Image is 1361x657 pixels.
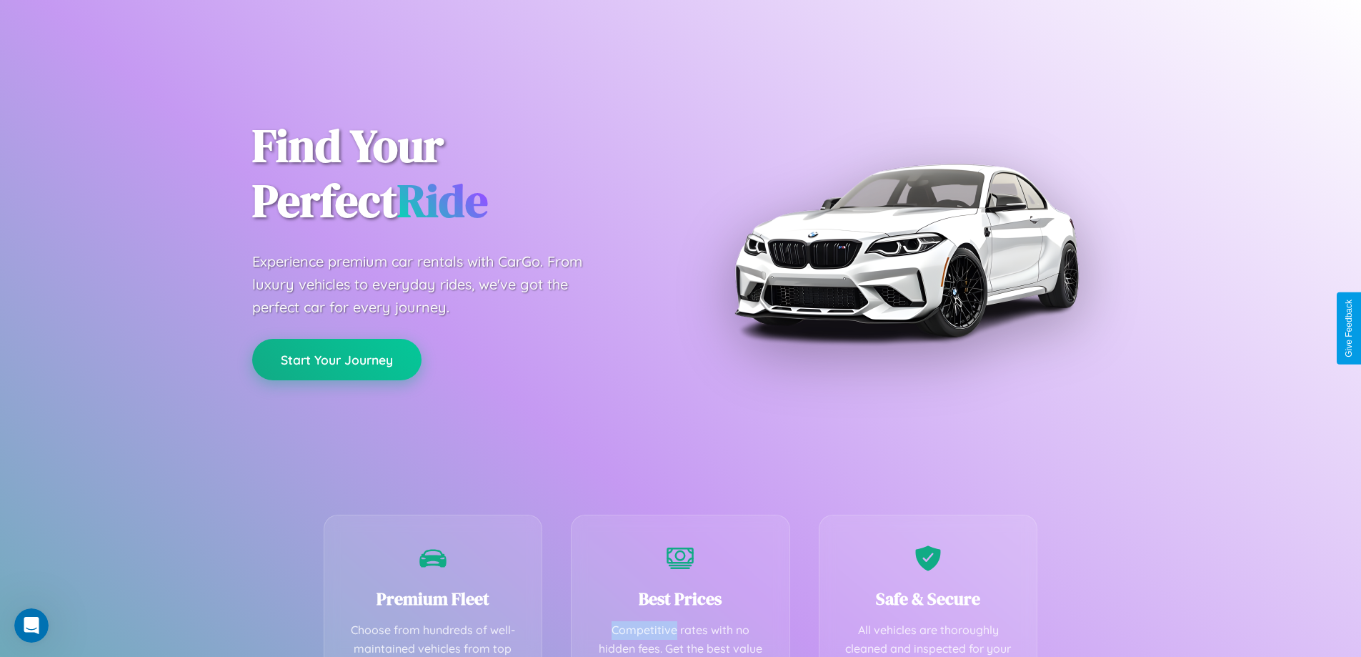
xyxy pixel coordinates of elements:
div: Give Feedback [1344,300,1354,357]
p: Experience premium car rentals with CarGo. From luxury vehicles to everyday rides, we've got the ... [252,250,609,319]
iframe: Intercom live chat [14,608,49,643]
span: Ride [397,169,488,232]
img: Premium BMW car rental vehicle [727,71,1085,429]
h3: Premium Fleet [346,587,521,611]
h3: Safe & Secure [841,587,1016,611]
h1: Find Your Perfect [252,119,659,229]
h3: Best Prices [593,587,768,611]
button: Start Your Journey [252,339,422,380]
